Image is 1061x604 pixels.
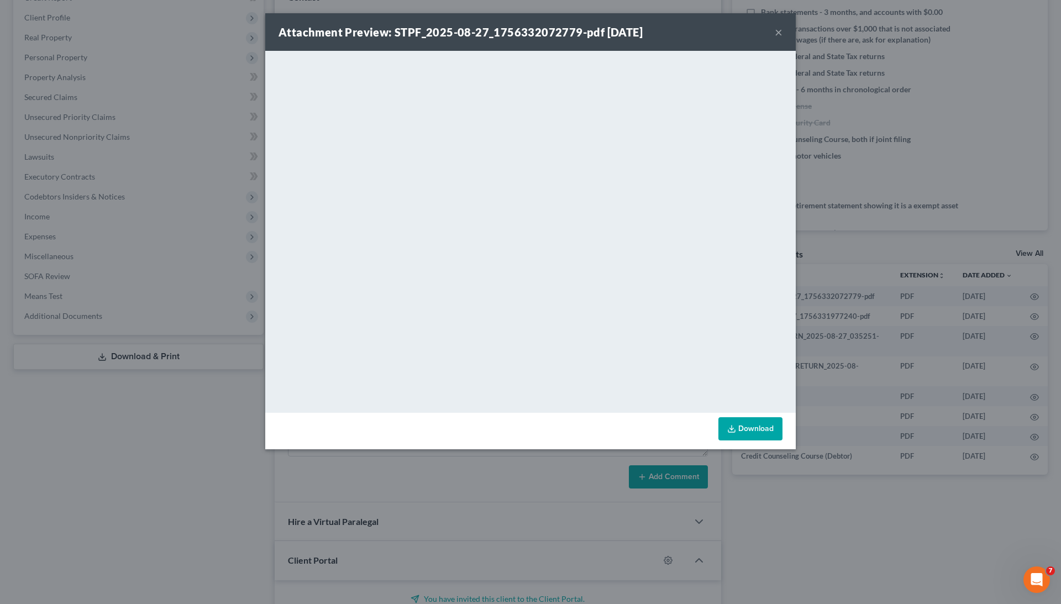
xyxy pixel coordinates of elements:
iframe: Intercom live chat [1023,566,1050,593]
a: Download [718,417,782,440]
iframe: <object ng-attr-data='[URL][DOMAIN_NAME]' type='application/pdf' width='100%' height='650px'></ob... [265,51,796,410]
span: 7 [1046,566,1055,575]
strong: Attachment Preview: STPF_2025-08-27_1756332072779-pdf [DATE] [279,25,643,39]
button: × [775,25,782,39]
